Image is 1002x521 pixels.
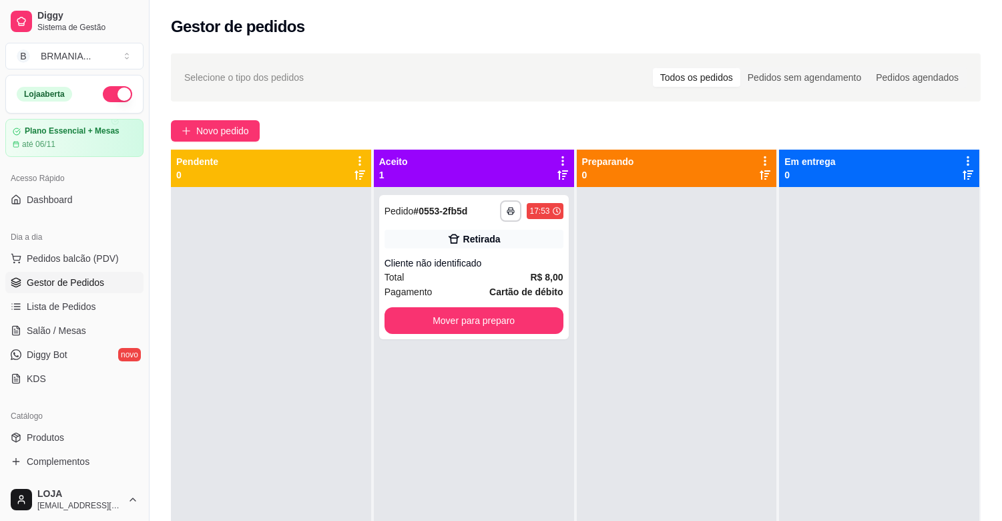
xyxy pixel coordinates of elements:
[784,155,835,168] p: Em entrega
[740,68,868,87] div: Pedidos sem agendamento
[5,344,144,365] a: Diggy Botnovo
[27,372,46,385] span: KDS
[385,206,414,216] span: Pedido
[529,206,549,216] div: 17:53
[27,193,73,206] span: Dashboard
[27,252,119,265] span: Pedidos balcão (PDV)
[385,285,433,299] span: Pagamento
[653,68,740,87] div: Todos os pedidos
[5,405,144,427] div: Catálogo
[784,168,835,182] p: 0
[176,155,218,168] p: Pendente
[5,320,144,341] a: Salão / Mesas
[379,168,408,182] p: 1
[5,43,144,69] button: Select a team
[17,49,30,63] span: B
[27,431,64,444] span: Produtos
[17,87,72,102] div: Loja aberta
[37,488,122,500] span: LOJA
[5,296,144,317] a: Lista de Pedidos
[22,139,55,150] article: até 06/11
[27,300,96,313] span: Lista de Pedidos
[379,155,408,168] p: Aceito
[385,270,405,285] span: Total
[385,256,563,270] div: Cliente não identificado
[27,276,104,289] span: Gestor de Pedidos
[184,70,304,85] span: Selecione o tipo dos pedidos
[37,22,138,33] span: Sistema de Gestão
[5,368,144,389] a: KDS
[868,68,966,87] div: Pedidos agendados
[5,189,144,210] a: Dashboard
[582,168,634,182] p: 0
[5,168,144,189] div: Acesso Rápido
[5,5,144,37] a: DiggySistema de Gestão
[5,484,144,516] button: LOJA[EMAIL_ADDRESS][DOMAIN_NAME]
[530,272,563,283] strong: R$ 8,00
[37,500,122,511] span: [EMAIL_ADDRESS][DOMAIN_NAME]
[171,120,260,142] button: Novo pedido
[5,451,144,472] a: Complementos
[385,307,563,334] button: Mover para preparo
[41,49,91,63] div: BRMANIA ...
[5,272,144,293] a: Gestor de Pedidos
[25,126,119,136] article: Plano Essencial + Mesas
[171,16,305,37] h2: Gestor de pedidos
[176,168,218,182] p: 0
[103,86,132,102] button: Alterar Status
[5,248,144,269] button: Pedidos balcão (PDV)
[182,126,191,136] span: plus
[5,427,144,448] a: Produtos
[582,155,634,168] p: Preparando
[489,287,563,297] strong: Cartão de débito
[5,119,144,157] a: Plano Essencial + Mesasaté 06/11
[27,348,67,361] span: Diggy Bot
[196,124,249,138] span: Novo pedido
[37,10,138,22] span: Diggy
[413,206,467,216] strong: # 0553-2fb5d
[27,324,86,337] span: Salão / Mesas
[27,455,89,468] span: Complementos
[5,226,144,248] div: Dia a dia
[463,232,501,246] div: Retirada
